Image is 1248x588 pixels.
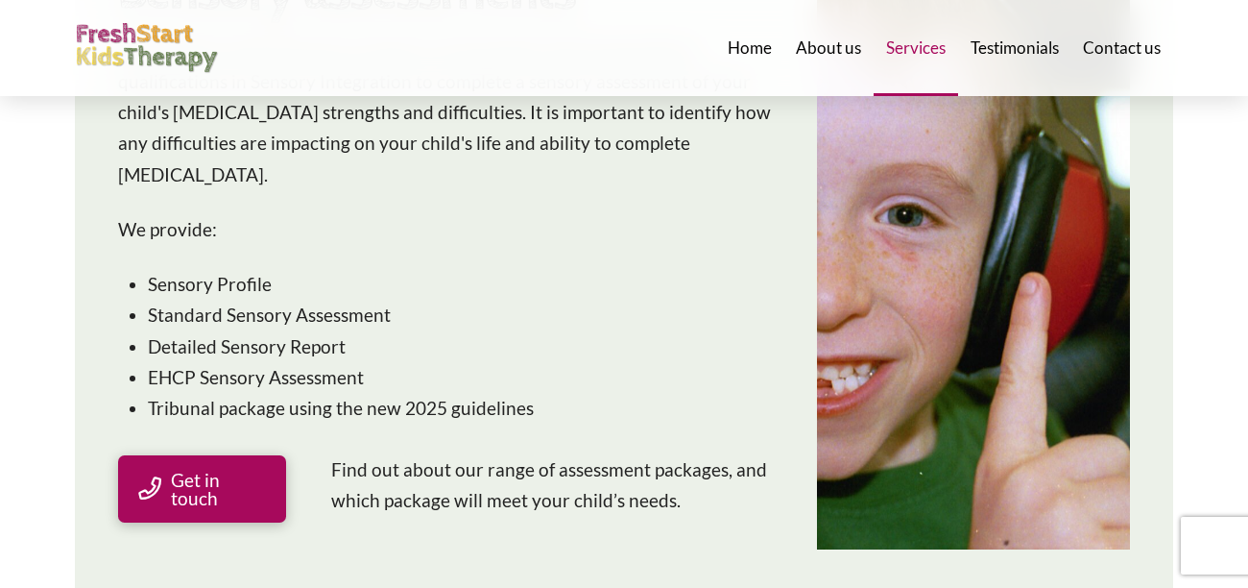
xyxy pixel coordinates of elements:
img: FreshStart Kids Therapy logo [75,23,219,74]
li: Detailed Sensory Report [148,331,780,362]
li: Standard Sensory Assessment [148,300,780,331]
span: Home [728,39,772,56]
span: Testimonials [971,39,1059,56]
span: Contact us [1083,39,1161,56]
div: Find out about our range of assessment packages, and which package will meet your child’s needs. [331,454,780,517]
li: Tribunal package using the new 2025 guidelines [148,393,780,424]
span: Get in touch [171,471,265,507]
p: At FreshStart Kids Therapy we always use therapists with post graduate qualifications in Sensory ... [118,35,780,189]
a: Get in touch [118,455,286,523]
p: We provide: [118,214,780,245]
li: EHCP Sensory Assessment [148,362,780,393]
span: Services [886,39,946,56]
span: About us [796,39,861,56]
li: Sensory Profile [148,269,780,300]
